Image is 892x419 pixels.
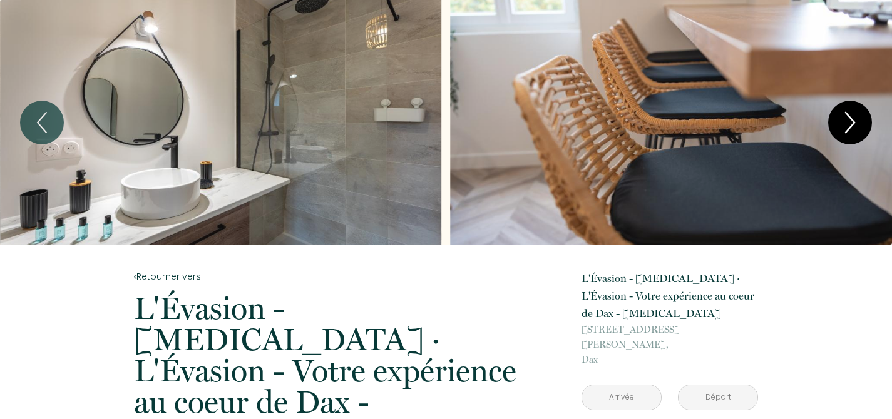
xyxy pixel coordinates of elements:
button: Next [828,101,872,144]
span: [STREET_ADDRESS][PERSON_NAME], [582,322,758,352]
input: Arrivée [582,385,661,410]
p: Dax [582,322,758,367]
a: Retourner vers [134,270,545,283]
p: L'Évasion - [MEDICAL_DATA] · L'Évasion - Votre expérience au coeur de Dax - [MEDICAL_DATA] [582,270,758,322]
input: Départ [679,385,757,410]
button: Previous [20,101,64,144]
